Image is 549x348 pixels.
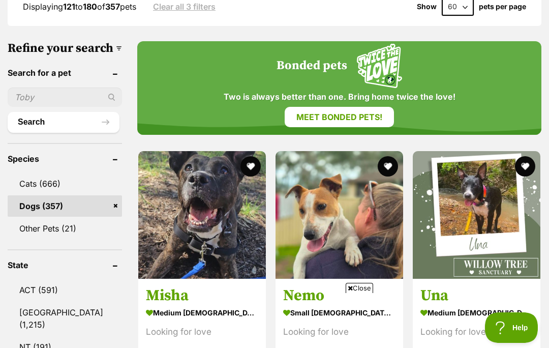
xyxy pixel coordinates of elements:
button: Search [8,112,119,132]
header: Species [8,154,122,163]
span: Show [417,3,437,11]
strong: 357 [105,2,120,12]
h4: Bonded pets [277,59,347,73]
h3: Refine your search [8,41,122,55]
header: Search for a pet [8,68,122,77]
a: Other Pets (21) [8,218,122,239]
span: Displaying to of pets [23,2,136,12]
a: Dogs (357) [8,195,122,217]
a: Cats (666) [8,173,122,194]
label: pets per page [479,3,526,11]
span: Close [346,283,373,293]
button: favourite [378,156,398,177]
img: Misha - Staffy Dog [138,151,266,279]
button: favourite [515,156,535,177]
img: Una - Kelpie Dog [413,151,540,279]
strong: 180 [83,2,97,12]
strong: 121 [63,2,75,12]
iframe: Help Scout Beacon - Open [485,312,539,343]
a: Meet bonded pets! [285,107,394,127]
button: favourite [240,156,261,177]
h3: Misha [146,286,258,306]
h3: Nemo [283,286,395,306]
a: ACT (591) [8,279,122,301]
img: Squiggle [357,44,402,88]
h3: Una [420,286,533,306]
a: [GEOGRAPHIC_DATA] (1,215) [8,302,122,335]
input: Toby [8,88,122,107]
iframe: Advertisement [28,297,521,343]
a: Clear all 3 filters [153,2,216,11]
img: Nemo - Jack Russell Terrier Dog [276,151,403,279]
header: State [8,260,122,270]
span: Two is always better than one. Bring home twice the love! [224,92,455,102]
